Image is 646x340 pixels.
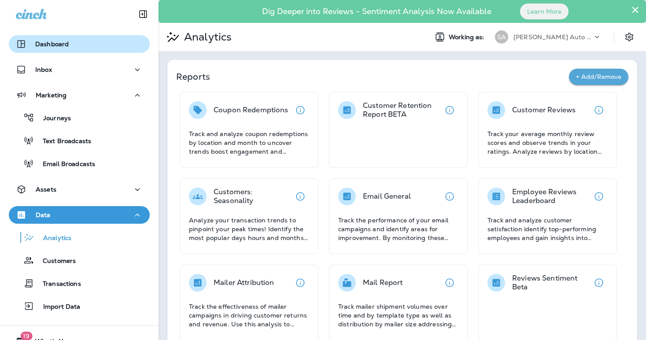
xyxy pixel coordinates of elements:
[36,211,51,218] p: Data
[34,115,71,123] p: Journeys
[131,5,155,23] button: Collapse Sidebar
[214,106,288,115] p: Coupon Redemptions
[512,274,590,292] p: Reviews Sentiment Beta
[9,251,150,270] button: Customers
[214,188,292,205] p: Customers: Seasonality
[338,216,458,242] p: Track the performance of your email campaigns and identify areas for improvement. By monitoring t...
[189,129,309,156] p: Track and analyze coupon redemptions by location and month to uncover trends boost engagement and...
[512,188,590,205] p: Employee Reviews Leaderboard
[9,131,150,150] button: Text Broadcasts
[9,86,150,104] button: Marketing
[34,280,81,288] p: Transactions
[189,216,309,242] p: Analyze your transaction trends to pinpoint your peak times! Identify the most popular days hours...
[441,101,458,119] button: View details
[35,66,52,73] p: Inbox
[9,108,150,127] button: Journeys
[236,10,517,13] p: Dig Deeper into Reviews - Sentiment Analysis Now Available
[9,206,150,224] button: Data
[9,154,150,173] button: Email Broadcasts
[590,188,608,205] button: View details
[569,69,628,85] button: + Add/Remove
[363,192,411,201] p: Email General
[34,257,76,266] p: Customers
[621,29,637,45] button: Settings
[363,101,441,119] p: Customer Retention Report BETA
[512,106,576,115] p: Customer Reviews
[292,188,309,205] button: View details
[590,274,608,292] button: View details
[338,302,458,329] p: Track mailer shipment volumes over time and by template type as well as distribution by mailer si...
[363,278,403,287] p: Mail Report
[9,228,150,247] button: Analytics
[9,274,150,292] button: Transactions
[36,186,56,193] p: Assets
[292,101,309,119] button: View details
[441,274,458,292] button: View details
[34,234,71,243] p: Analytics
[9,181,150,198] button: Assets
[520,4,568,19] button: Learn More
[35,41,69,48] p: Dashboard
[487,216,608,242] p: Track and analyze customer satisfaction identify top-performing employees and gain insights into ...
[631,3,639,17] button: Close
[176,70,569,83] p: Reports
[34,137,91,146] p: Text Broadcasts
[495,30,508,44] div: SA
[214,278,274,287] p: Mailer Attribution
[34,303,81,311] p: Import Data
[590,101,608,119] button: View details
[441,188,458,205] button: View details
[9,61,150,78] button: Inbox
[36,92,66,99] p: Marketing
[513,33,593,41] p: [PERSON_NAME] Auto Service & Tire Pros
[449,33,486,41] span: Working as:
[487,129,608,156] p: Track your average monthly review scores and observe trends in your ratings. Analyze reviews by l...
[181,30,232,44] p: Analytics
[189,302,309,329] p: Track the effectiveness of mailer campaigns in driving customer returns and revenue. Use this ana...
[292,274,309,292] button: View details
[34,160,95,169] p: Email Broadcasts
[9,297,150,315] button: Import Data
[9,35,150,53] button: Dashboard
